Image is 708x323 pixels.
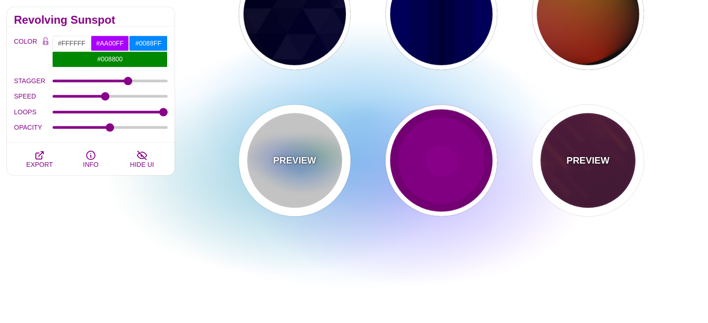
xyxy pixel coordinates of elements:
[14,75,53,87] label: STAGGER
[532,105,644,216] button: PREVIEWmoving streaks of red gradient lines over purple background
[14,106,53,118] label: LOOPS
[14,16,168,24] h2: Revolving Sunspot
[83,161,98,168] span: INFO
[14,90,53,102] label: SPEED
[273,153,316,167] p: PREVIEW
[39,35,53,48] button: Color Lock
[566,153,609,167] p: PREVIEW
[130,161,154,168] span: HIDE UI
[14,35,39,67] label: COLOR
[239,105,351,216] button: PREVIEWa subtle prismatic blur that spins
[116,143,168,175] button: HIDE UI
[14,121,53,133] label: OPACITY
[385,105,497,216] button: purple embedded circles that ripple out
[65,143,116,175] button: INFO
[14,143,65,175] button: EXPORT
[26,161,53,168] span: EXPORT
